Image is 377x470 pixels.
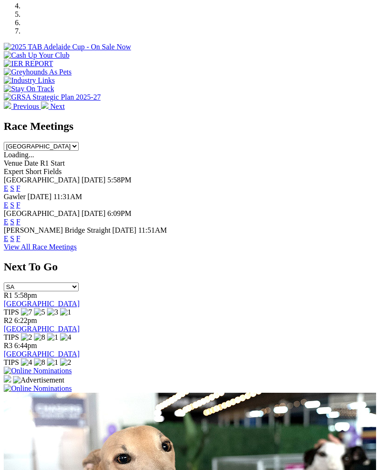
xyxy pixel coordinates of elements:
[138,226,167,234] span: 11:51AM
[16,201,20,209] a: F
[4,235,8,242] a: E
[16,235,20,242] a: F
[4,120,373,133] h2: Race Meetings
[4,151,34,159] span: Loading...
[14,342,37,349] span: 6:44pm
[26,168,42,175] span: Short
[81,176,106,184] span: [DATE]
[21,308,32,316] img: 7
[4,43,131,51] img: 2025 TAB Adelaide Cup - On Sale Now
[4,201,8,209] a: E
[40,159,65,167] span: R1 Start
[4,168,24,175] span: Expert
[4,358,19,366] span: TIPS
[14,316,37,324] span: 6:22pm
[27,193,52,201] span: [DATE]
[16,184,20,192] a: F
[4,261,373,273] h2: Next To Go
[4,76,55,85] img: Industry Links
[10,184,14,192] a: S
[60,358,71,367] img: 2
[4,68,72,76] img: Greyhounds As Pets
[34,308,45,316] img: 5
[41,101,48,109] img: chevron-right-pager-white.svg
[60,333,71,342] img: 4
[47,333,58,342] img: 1
[24,159,38,167] span: Date
[4,184,8,192] a: E
[4,325,80,333] a: [GEOGRAPHIC_DATA]
[47,358,58,367] img: 1
[4,159,22,167] span: Venue
[47,308,58,316] img: 3
[4,367,72,375] img: Online Nominations
[4,93,101,101] img: GRSA Strategic Plan 2025-27
[16,218,20,226] a: F
[4,243,77,251] a: View All Race Meetings
[4,102,41,110] a: Previous
[13,376,64,384] img: Advertisement
[4,308,19,316] span: TIPS
[4,85,54,93] img: Stay On Track
[21,358,32,367] img: 4
[43,168,61,175] span: Fields
[4,60,53,68] img: IER REPORT
[60,308,71,316] img: 1
[4,291,13,299] span: R1
[21,333,32,342] img: 2
[4,209,80,217] span: [GEOGRAPHIC_DATA]
[4,226,110,234] span: [PERSON_NAME] Bridge Straight
[4,300,80,308] a: [GEOGRAPHIC_DATA]
[4,342,13,349] span: R3
[41,102,65,110] a: Next
[10,218,14,226] a: S
[4,101,11,109] img: chevron-left-pager-white.svg
[112,226,136,234] span: [DATE]
[4,316,13,324] span: R2
[34,333,45,342] img: 8
[34,358,45,367] img: 8
[81,209,106,217] span: [DATE]
[108,176,132,184] span: 5:58PM
[4,375,11,383] img: 15187_Greyhounds_GreysPlayCentral_Resize_SA_WebsiteBanner_300x115_2025.jpg
[50,102,65,110] span: Next
[4,333,19,341] span: TIPS
[10,235,14,242] a: S
[4,384,72,393] img: Online Nominations
[54,193,82,201] span: 11:31AM
[4,176,80,184] span: [GEOGRAPHIC_DATA]
[108,209,132,217] span: 6:09PM
[13,102,39,110] span: Previous
[14,291,37,299] span: 5:58pm
[4,51,69,60] img: Cash Up Your Club
[4,218,8,226] a: E
[10,201,14,209] a: S
[4,193,26,201] span: Gawler
[4,350,80,358] a: [GEOGRAPHIC_DATA]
